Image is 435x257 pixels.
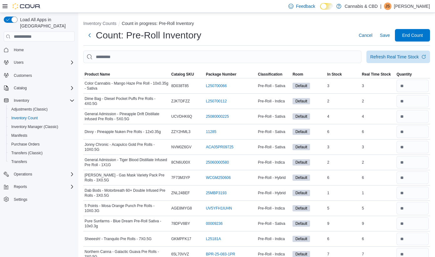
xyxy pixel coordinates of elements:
span: ZNL24BEF [171,190,190,195]
p: [PERSON_NAME] [394,2,430,10]
span: Inventory Manager (Classic) [11,124,58,129]
span: Default [295,129,307,135]
span: Default [293,129,310,135]
a: L250700066 [206,83,227,88]
span: Package Number [206,72,236,77]
span: Home [11,46,75,54]
span: Inventory Manager (Classic) [9,123,75,131]
button: Classification [256,71,291,78]
span: Customers [11,71,75,79]
span: Pre-Roll - Indica [258,160,285,165]
span: Default [293,220,310,227]
span: Load All Apps in [GEOGRAPHIC_DATA] [18,17,75,29]
span: Feedback [296,3,315,9]
nav: An example of EuiBreadcrumbs [83,20,430,28]
div: 3 [361,143,396,151]
div: 6 [361,128,396,136]
span: Default [293,205,310,211]
span: Purchase Orders [9,141,75,148]
span: Customers [14,73,32,78]
div: 2 [326,159,361,166]
button: Count in progress: Pre-Roll Inventory [122,21,194,26]
span: Jonny Chronic - Acapulco Gold Pre Rolls - 10X0.5G [85,142,169,152]
a: Home [11,46,26,54]
span: Classification [258,72,282,77]
span: General Admission - Tiger Blood Distillate Infused Pre Roll - 1X1G [85,157,169,167]
span: Transfers (Classic) [9,149,75,157]
a: 11285 [206,129,216,134]
button: End Count [395,29,430,42]
span: Quantity [396,72,412,77]
span: NVM0Z6GV [171,145,192,150]
div: 6 [326,128,361,136]
div: 2 [361,159,396,166]
span: Catalog [14,86,27,91]
span: Pre-Roll - Indica [258,206,285,211]
button: Next [83,29,96,42]
span: Operations [11,171,75,178]
a: 00009236 [206,221,222,226]
div: Jonathan Schruder [384,2,391,10]
img: Cova [13,3,41,9]
span: Pre-Roll - Sativa [258,145,285,150]
button: Catalog [11,84,29,92]
span: Cancel [359,32,372,38]
span: Divvy - Pineapple Nuken Pre Rolls - 12x0.35g [85,129,161,134]
span: Purchase Orders [11,142,40,147]
span: 8D038T85 [171,83,189,88]
span: Pure Sunfarms - Blue Dream Pre-Roll Sativa - 10x0.3g [85,219,169,229]
button: Catalog [1,84,77,92]
a: BPR-25-083-1PR [206,252,235,257]
span: Adjustments (Classic) [9,106,75,113]
span: Default [295,221,307,226]
div: 9 [361,220,396,227]
span: Room [293,72,303,77]
span: Dime Bag - Diesel Pocket Puffs Pre Rolls - 4X0.5G [85,96,169,106]
button: Operations [1,170,77,179]
span: Transfers [11,159,27,164]
h1: Count: Pre-Roll Inventory [96,29,201,42]
span: Users [11,59,75,66]
input: Dark Mode [320,3,333,10]
button: Quantity [395,71,430,78]
span: Default [295,98,307,104]
span: [PERSON_NAME] - Gas Mask Variety Pack Pre Rolls - 3X0.5G [85,173,169,183]
span: Manifests [11,133,27,138]
div: 3 [326,143,361,151]
button: Settings [1,195,77,204]
a: 25MBP3193 [206,190,226,195]
span: Default [295,236,307,242]
button: Users [11,59,26,66]
span: Pre-Roll - Sativa [258,114,285,119]
div: 5 [326,205,361,212]
span: Home [14,47,24,52]
span: Default [293,83,310,89]
a: Inventory Count [9,114,40,122]
span: Save [380,32,390,38]
button: Inventory Manager (Classic) [6,122,77,131]
span: Sheeesh! - Tranquilo Pre Rolls - 7X0.5G [85,236,152,241]
span: Pre-Roll - Indica [258,252,285,257]
span: Default [295,190,307,196]
a: Manifests [9,132,30,139]
span: Manifests [9,132,75,139]
span: Default [295,83,307,89]
button: Users [1,58,77,67]
button: Adjustments (Classic) [6,105,77,114]
span: Pre-Roll - Sativa [258,221,285,226]
span: GKMPFK17 [171,236,191,241]
span: AGE8MYG8 [171,206,192,211]
button: Inventory Count [6,114,77,122]
a: UV5YFH1IUHN [206,206,232,211]
span: Color Cannabis - Mango Haze Pre Roll - 10x0.35g - Sativa [85,81,169,91]
span: Default [295,144,307,150]
button: Transfers [6,157,77,166]
div: 1 [326,189,361,197]
button: Reports [11,183,29,190]
div: 6 [326,174,361,181]
span: Product Name [85,72,110,77]
span: Pre-Roll - Sativa [258,129,285,134]
span: Adjustments (Classic) [11,107,48,112]
span: Default [295,160,307,165]
div: 1 [361,189,396,197]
